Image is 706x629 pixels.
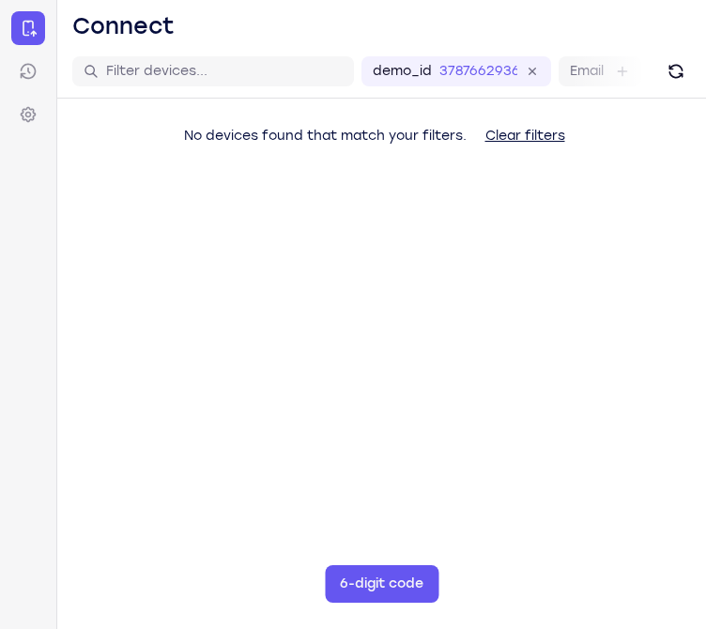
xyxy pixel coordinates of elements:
[106,62,343,81] input: Filter devices...
[72,11,175,41] h1: Connect
[325,565,438,603] button: 6-digit code
[570,62,604,81] label: Email
[470,117,580,155] button: Clear filters
[11,11,45,45] a: Connect
[11,54,45,88] a: Sessions
[373,62,432,81] label: demo_id
[11,98,45,131] a: Settings
[184,128,467,144] span: No devices found that match your filters.
[661,56,691,86] button: Refresh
